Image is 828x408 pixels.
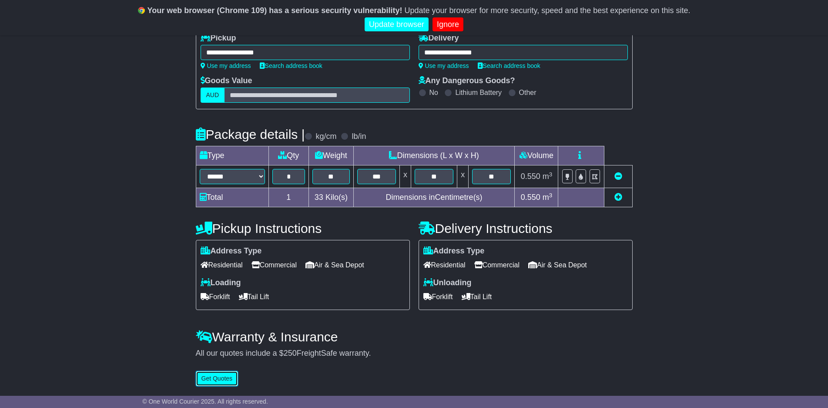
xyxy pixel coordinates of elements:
label: Unloading [423,278,472,288]
span: Air & Sea Depot [528,258,587,272]
span: Commercial [251,258,297,272]
span: 0.550 [521,172,540,181]
label: Address Type [423,246,485,256]
label: Pickup [201,34,236,43]
h4: Warranty & Insurance [196,330,633,344]
span: Update your browser for more security, speed and the best experience on this site. [404,6,690,15]
a: Ignore [432,17,463,32]
label: Address Type [201,246,262,256]
span: Forklift [423,290,453,303]
span: 33 [315,193,323,202]
td: Volume [515,146,558,165]
label: Other [519,88,536,97]
a: Use my address [201,62,251,69]
label: Goods Value [201,76,252,86]
span: m [543,193,553,202]
td: 1 [268,188,309,207]
span: Forklift [201,290,230,303]
span: Residential [201,258,243,272]
span: m [543,172,553,181]
label: No [429,88,438,97]
label: lb/in [352,132,366,142]
span: © One World Courier 2025. All rights reserved. [142,398,268,405]
td: Dimensions (L x W x H) [353,146,515,165]
h4: Delivery Instructions [419,221,633,236]
h4: Package details | [196,127,305,142]
td: Weight [309,146,354,165]
span: Commercial [474,258,520,272]
td: Type [196,146,268,165]
label: Any Dangerous Goods? [419,76,515,86]
td: x [457,165,469,188]
sup: 3 [549,171,553,178]
sup: 3 [549,192,553,199]
label: kg/cm [315,132,336,142]
div: All our quotes include a $ FreightSafe warranty. [196,349,633,358]
label: Loading [201,278,241,288]
b: Your web browser (Chrome 109) has a serious security vulnerability! [147,6,402,15]
td: Qty [268,146,309,165]
a: Search address book [260,62,322,69]
span: Air & Sea Depot [305,258,364,272]
td: Kilo(s) [309,188,354,207]
a: Search address book [478,62,540,69]
a: Use my address [419,62,469,69]
span: Tail Lift [239,290,269,303]
span: 0.550 [521,193,540,202]
span: Residential [423,258,466,272]
label: Lithium Battery [455,88,502,97]
span: Tail Lift [462,290,492,303]
td: Total [196,188,268,207]
span: 250 [284,349,297,357]
button: Get Quotes [196,371,238,386]
a: Add new item [614,193,622,202]
a: Update browser [365,17,429,32]
label: Delivery [419,34,459,43]
label: AUD [201,88,225,103]
td: Dimensions in Centimetre(s) [353,188,515,207]
td: x [399,165,411,188]
h4: Pickup Instructions [196,221,410,236]
a: Remove this item [614,172,622,181]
